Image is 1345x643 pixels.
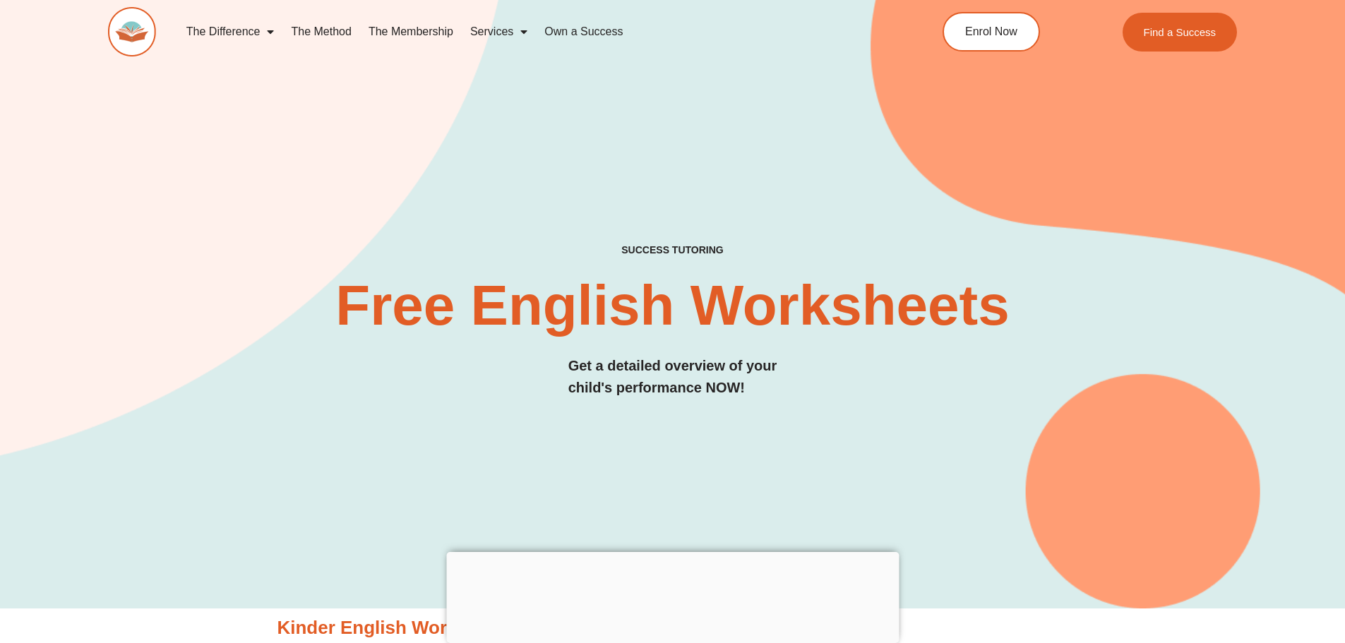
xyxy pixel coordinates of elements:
h4: SUCCESS TUTORING​ [506,244,840,256]
a: The Difference [178,16,283,48]
span: Enrol Now [965,26,1017,37]
iframe: Advertisement [446,552,899,639]
a: Find a Success [1123,13,1238,52]
a: Own a Success [536,16,631,48]
a: Enrol Now [943,12,1040,52]
a: Services [462,16,536,48]
a: The Membership [360,16,462,48]
h2: Free English Worksheets​ [300,277,1046,334]
span: Find a Success [1144,27,1217,37]
h3: Kinder English Worksheets [277,616,1068,640]
nav: Menu [178,16,878,48]
a: The Method [282,16,359,48]
h3: Get a detailed overview of your child's performance NOW! [568,355,777,399]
